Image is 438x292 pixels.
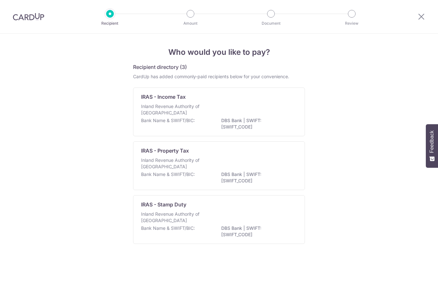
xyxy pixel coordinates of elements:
[167,20,214,27] p: Amount
[141,103,209,116] p: Inland Revenue Authority of [GEOGRAPHIC_DATA]
[86,20,134,27] p: Recipient
[141,147,189,154] p: IRAS - Property Tax
[141,157,209,170] p: Inland Revenue Authority of [GEOGRAPHIC_DATA]
[141,93,186,101] p: IRAS - Income Tax
[13,13,44,21] img: CardUp
[141,117,195,124] p: Bank Name & SWIFT/BIC:
[426,124,438,168] button: Feedback - Show survey
[328,20,375,27] p: Review
[247,20,295,27] p: Document
[133,63,187,71] h5: Recipient directory (3)
[221,225,293,238] p: DBS Bank | SWIFT: [SWIFT_CODE]
[429,130,435,153] span: Feedback
[141,211,209,224] p: Inland Revenue Authority of [GEOGRAPHIC_DATA]
[141,171,195,178] p: Bank Name & SWIFT/BIC:
[221,171,293,184] p: DBS Bank | SWIFT: [SWIFT_CODE]
[141,201,186,208] p: IRAS - Stamp Duty
[133,46,305,58] h4: Who would you like to pay?
[133,73,305,80] div: CardUp has added commonly-paid recipients below for your convenience.
[221,117,293,130] p: DBS Bank | SWIFT: [SWIFT_CODE]
[141,225,195,231] p: Bank Name & SWIFT/BIC:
